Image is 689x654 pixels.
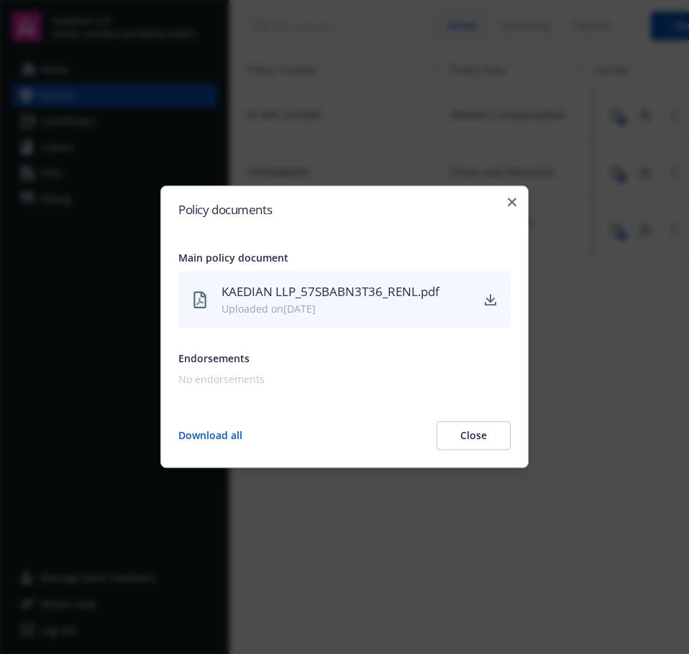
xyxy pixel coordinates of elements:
button: Download all [178,422,242,451]
div: Endorsements [178,351,511,367]
button: Close [437,422,511,451]
div: KAEDIAN LLP_57SBABN3T36_RENL.pdf [222,282,470,301]
a: download [482,291,499,308]
div: Main policy document [178,250,511,265]
h2: Policy documents [178,203,511,216]
div: No endorsements [178,372,505,387]
div: Uploaded on [DATE] [222,302,470,317]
